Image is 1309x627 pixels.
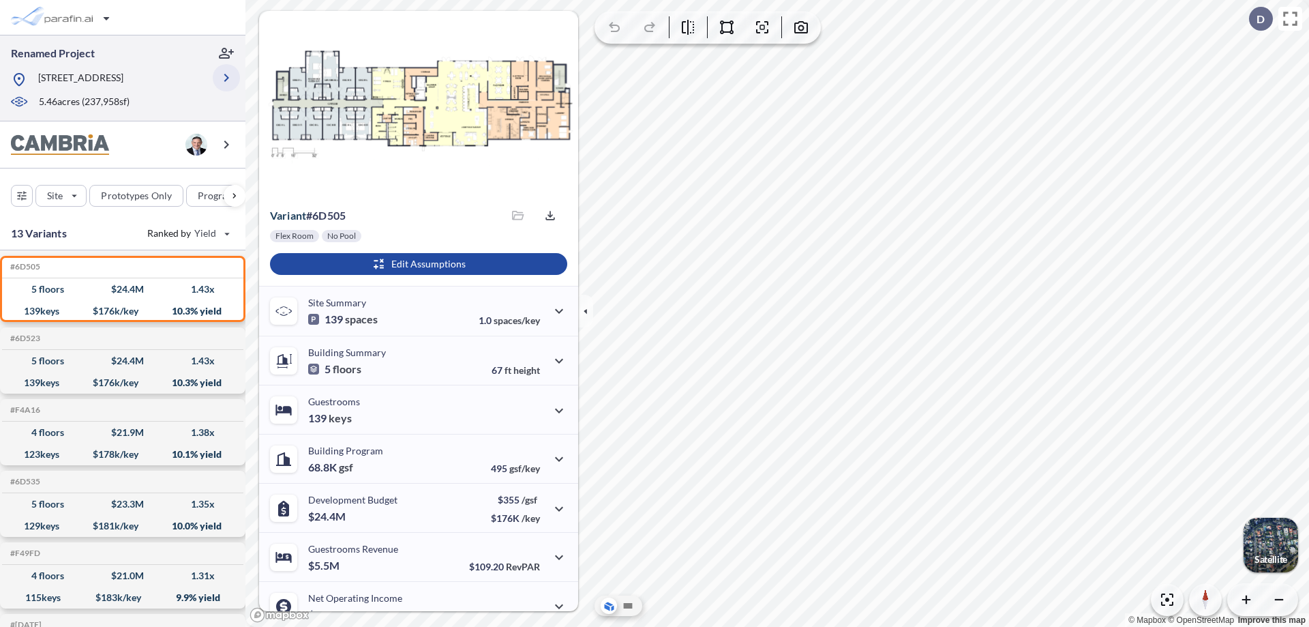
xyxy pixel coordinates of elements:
p: Net Operating Income [308,592,402,604]
h5: Click to copy the code [7,477,40,486]
p: [STREET_ADDRESS] [38,71,123,88]
a: Mapbox homepage [250,607,310,623]
p: 5.46 acres ( 237,958 sf) [39,95,130,110]
p: Satellite [1254,554,1287,565]
p: Edit Assumptions [391,257,466,271]
p: 1.0 [479,315,540,326]
p: D [1257,13,1265,25]
a: Improve this map [1238,615,1306,625]
span: Variant [270,209,306,222]
p: Renamed Project [11,46,95,61]
p: $176K [491,512,540,524]
img: Switcher Image [1244,518,1298,572]
a: OpenStreetMap [1168,615,1234,625]
button: Switcher ImageSatellite [1244,518,1298,572]
p: 13 Variants [11,225,67,242]
img: BrandImage [11,134,109,156]
p: $2.5M [308,608,342,622]
p: 495 [491,463,540,474]
p: Building Program [308,445,383,456]
button: Prototypes Only [89,185,183,207]
p: $24.4M [308,510,348,523]
p: 139 [308,411,352,425]
p: Guestrooms [308,396,360,407]
span: keys [329,411,352,425]
p: 68.8K [308,461,353,474]
p: Site [47,189,63,203]
img: user logo [185,134,207,156]
span: /key [522,512,540,524]
span: gsf [339,461,353,474]
p: $355 [491,494,540,506]
button: Ranked by Yield [136,222,239,244]
p: Development Budget [308,494,397,506]
p: # 6d505 [270,209,346,222]
button: Site [35,185,87,207]
p: 5 [308,362,361,376]
span: RevPAR [506,561,540,572]
button: Aerial View [601,598,617,614]
p: Guestrooms Revenue [308,543,398,555]
span: height [513,364,540,376]
p: Building Summary [308,347,386,358]
span: spaces/key [494,315,540,326]
span: margin [510,610,540,622]
a: Mapbox [1128,615,1166,625]
h5: Click to copy the code [7,262,40,272]
span: spaces [345,312,378,326]
p: 67 [492,364,540,376]
h5: Click to copy the code [7,334,40,343]
h5: Click to copy the code [7,405,40,415]
span: Yield [194,227,217,240]
p: Site Summary [308,297,366,308]
p: Prototypes Only [101,189,172,203]
h5: Click to copy the code [7,549,40,558]
button: Edit Assumptions [270,253,567,275]
p: Program [198,189,236,203]
p: 45.0% [482,610,540,622]
p: $5.5M [308,559,342,572]
p: 139 [308,312,378,326]
span: /gsf [522,494,537,506]
button: Program [186,185,260,207]
p: No Pool [327,231,356,242]
p: $109.20 [469,561,540,572]
button: Site Plan [620,598,636,614]
span: ft [505,364,511,376]
p: Flex Room [275,231,314,242]
span: floors [333,362,361,376]
span: gsf/key [509,463,540,474]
